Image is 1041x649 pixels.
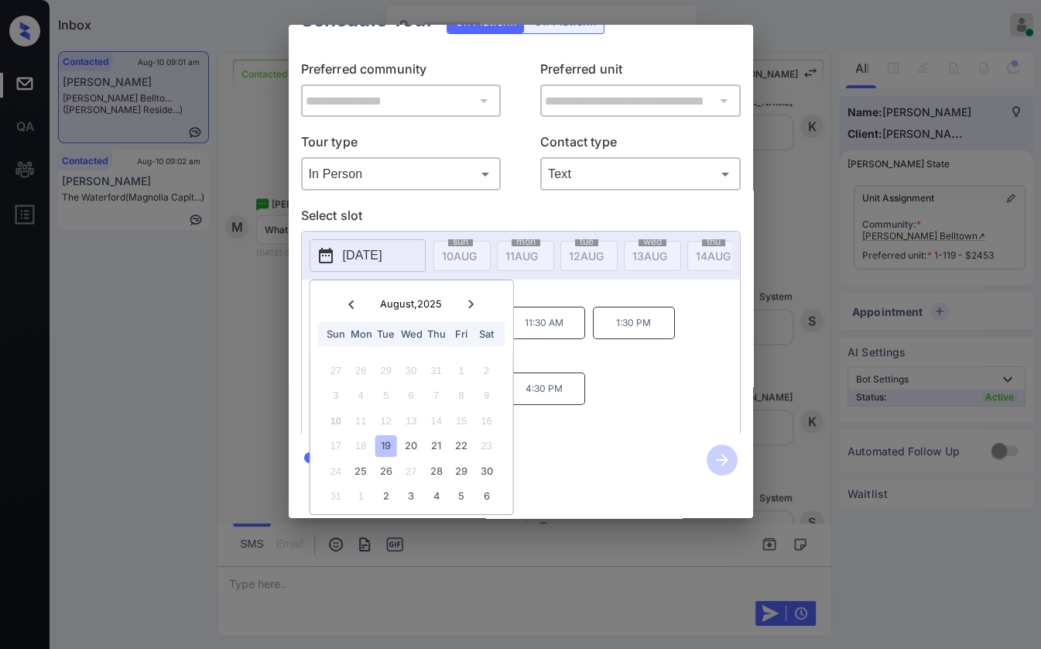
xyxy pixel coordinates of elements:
div: Not available Saturday, August 9th, 2025 [476,385,497,406]
p: Contact type [540,132,741,157]
div: Sun [325,324,346,345]
div: Wed [401,324,422,345]
div: Fri [451,324,472,345]
div: August , 2025 [380,298,442,310]
div: Not available Thursday, August 14th, 2025 [426,410,447,431]
div: Not available Tuesday, August 12th, 2025 [375,410,396,431]
div: Not available Sunday, July 27th, 2025 [325,360,346,381]
div: Not available Thursday, July 31st, 2025 [426,360,447,381]
div: Not available Tuesday, August 5th, 2025 [375,385,396,406]
div: Not available Saturday, August 2nd, 2025 [476,360,497,381]
p: 1:30 PM [593,307,675,339]
div: Not available Monday, August 4th, 2025 [351,385,372,406]
button: btn-next [697,440,747,480]
div: Not available Sunday, August 10th, 2025 [325,410,346,431]
p: Select slot [301,206,741,231]
div: Not available Friday, August 1st, 2025 [451,360,472,381]
div: Not available Saturday, August 16th, 2025 [476,410,497,431]
div: Not available Wednesday, August 13th, 2025 [401,410,422,431]
p: Preferred community [301,60,502,84]
div: In Person [305,161,498,187]
p: 11:30 AM [503,307,585,339]
button: [DATE] [310,239,426,272]
div: Not available Friday, August 15th, 2025 [451,410,472,431]
p: Preferred unit [540,60,741,84]
div: Tue [375,324,396,345]
div: Sat [476,324,497,345]
p: *Available time slots [324,280,740,307]
div: Not available Thursday, August 7th, 2025 [426,385,447,406]
div: Not available Tuesday, July 29th, 2025 [375,360,396,381]
div: month 2025-08 [315,358,508,509]
div: Not available Wednesday, July 30th, 2025 [401,360,422,381]
div: Not available Sunday, August 3rd, 2025 [325,385,346,406]
p: [DATE] [343,246,382,265]
div: Thu [426,324,447,345]
p: Tour type [301,132,502,157]
div: Not available Monday, July 28th, 2025 [351,360,372,381]
div: Not available Monday, August 11th, 2025 [351,410,372,431]
div: Mon [351,324,372,345]
p: 4:30 PM [503,373,585,405]
div: Not available Friday, August 8th, 2025 [451,385,472,406]
div: Not available Wednesday, August 6th, 2025 [401,385,422,406]
div: Text [544,161,737,187]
